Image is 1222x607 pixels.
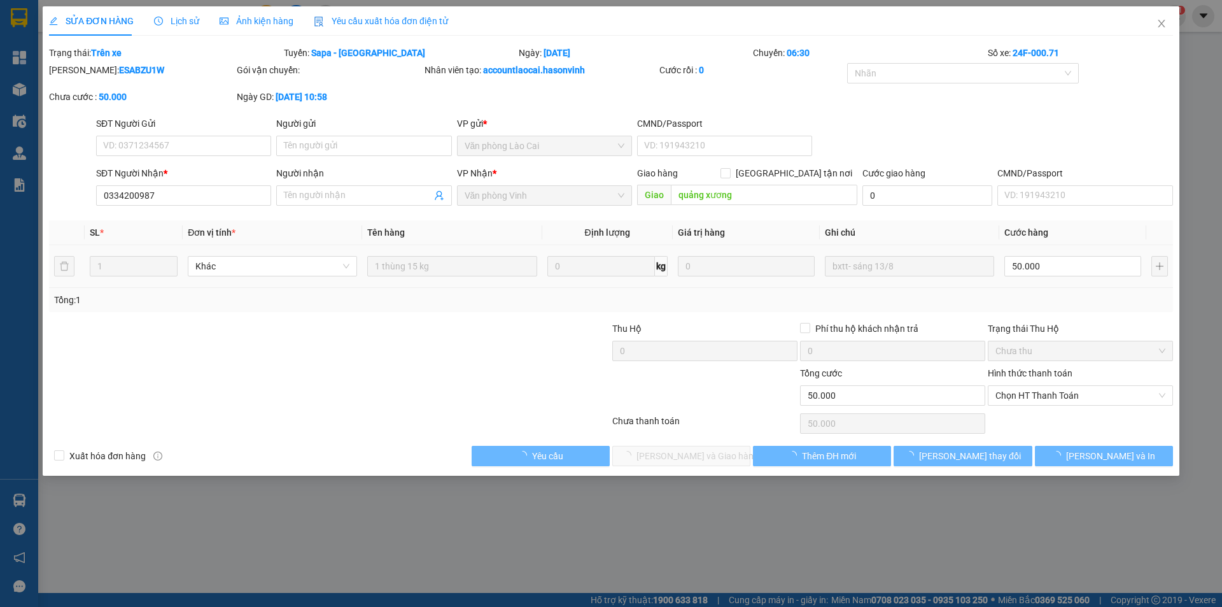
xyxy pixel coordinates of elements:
span: loading [788,451,802,460]
span: Thêm ĐH mới [802,449,856,463]
span: Giao [637,185,671,205]
span: VP Nhận [457,168,493,178]
span: Cước hàng [1004,227,1048,238]
span: picture [220,17,228,25]
span: Giá trị hàng [678,227,725,238]
span: loading [518,451,532,460]
input: Ghi Chú [825,256,994,276]
div: Người nhận [276,166,451,180]
button: [PERSON_NAME] và Giao hàng [612,446,750,466]
b: accountlaocai.hasonvinh [483,65,585,75]
span: Giao hàng [637,168,678,178]
h2: 6UEMSCJI [7,74,102,95]
b: 50.000 [99,92,127,102]
div: Cước rồi : [659,63,845,77]
span: [PERSON_NAME] thay đổi [919,449,1021,463]
span: Tổng cước [800,368,842,378]
input: 0 [678,256,815,276]
span: Đơn vị tính [188,227,235,238]
div: Nhân viên tạo: [425,63,657,77]
span: close [1156,18,1167,29]
div: Chưa thanh toán [611,414,799,436]
span: Thu Hộ [612,324,642,334]
span: SL [90,227,100,238]
span: info-circle [153,452,162,461]
span: Xuất hóa đơn hàng [64,449,151,463]
span: loading [905,451,919,460]
span: Chọn HT Thanh Toán [995,386,1165,405]
button: Yêu cầu [472,446,610,466]
label: Hình thức thanh toán [988,368,1072,378]
span: edit [49,17,58,25]
b: Sapa - [GEOGRAPHIC_DATA] [311,48,425,58]
div: Trạng thái Thu Hộ [988,322,1173,336]
div: [PERSON_NAME]: [49,63,234,77]
div: Ngày GD: [237,90,422,104]
span: Chưa thu [995,341,1165,361]
span: user-add [434,190,444,201]
input: VD: Bàn, Ghế [367,256,537,276]
img: icon [314,17,324,27]
input: Dọc đường [671,185,857,205]
b: 0 [699,65,704,75]
button: [PERSON_NAME] thay đổi [894,446,1032,466]
span: Văn phòng Vinh [465,186,624,205]
div: Người gửi [276,117,451,131]
button: [PERSON_NAME] và In [1035,446,1173,466]
b: ESABZU1W [119,65,164,75]
span: Tên hàng [367,227,405,238]
div: CMND/Passport [997,166,1172,180]
span: Lịch sử [154,16,199,26]
button: Thêm ĐH mới [753,446,891,466]
span: Ảnh kiện hàng [220,16,293,26]
span: Yêu cầu [532,449,563,463]
div: Ngày: [517,46,752,60]
button: Close [1144,6,1179,42]
div: Chuyến: [752,46,987,60]
b: [DATE] 10:58 [276,92,327,102]
div: Chưa cước : [49,90,234,104]
div: Tổng: 1 [54,293,472,307]
span: Phí thu hộ khách nhận trả [810,322,924,336]
span: kg [655,256,668,276]
span: Định lượng [585,227,630,238]
div: Tuyến: [283,46,517,60]
button: delete [54,256,74,276]
span: [GEOGRAPHIC_DATA] tận nơi [731,166,857,180]
span: Văn phòng Lào Cai [465,136,624,155]
b: 06:30 [787,48,810,58]
span: SỬA ĐƠN HÀNG [49,16,134,26]
div: Gói vận chuyển: [237,63,422,77]
label: Cước giao hàng [862,168,925,178]
span: loading [1052,451,1066,460]
button: plus [1151,256,1168,276]
h1: Giao dọc đường [67,74,235,162]
span: [PERSON_NAME] và In [1066,449,1155,463]
b: [DATE] [544,48,570,58]
div: Trạng thái: [48,46,283,60]
b: Trên xe [91,48,122,58]
span: clock-circle [154,17,163,25]
b: 24F-000.71 [1013,48,1059,58]
b: [PERSON_NAME] (Vinh - Sapa) [53,16,191,65]
div: SĐT Người Gửi [96,117,271,131]
div: Số xe: [987,46,1174,60]
div: VP gửi [457,117,632,131]
div: SĐT Người Nhận [96,166,271,180]
b: [DOMAIN_NAME] [170,10,307,31]
span: Khác [195,257,349,276]
input: Cước giao hàng [862,185,992,206]
div: CMND/Passport [637,117,812,131]
span: Yêu cầu xuất hóa đơn điện tử [314,16,448,26]
th: Ghi chú [820,220,999,245]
